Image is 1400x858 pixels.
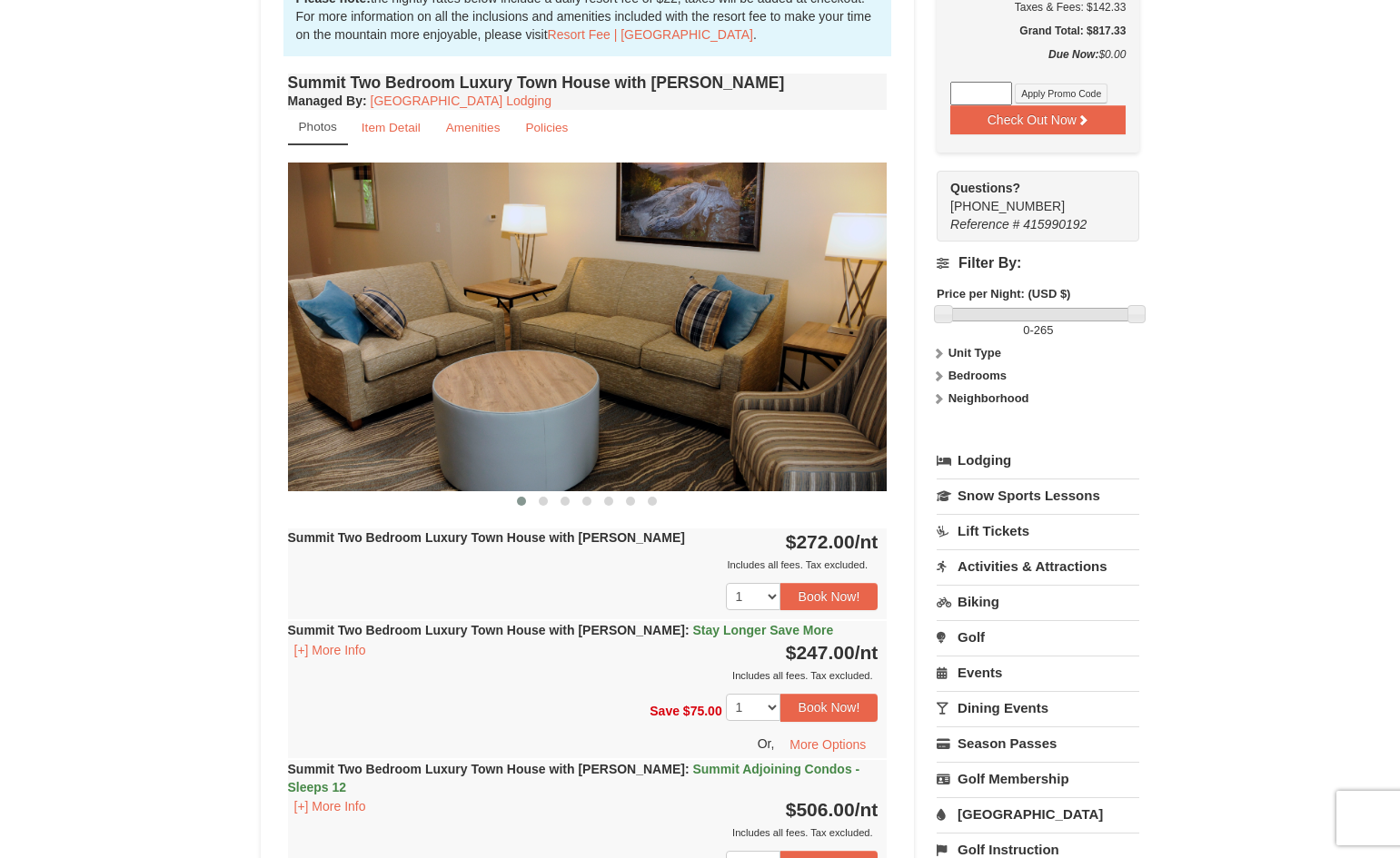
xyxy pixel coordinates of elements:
[758,735,775,750] span: Or,
[650,704,680,718] span: Save
[288,762,860,794] span: Summit Adjoining Condos - Sleeps 12
[685,762,690,776] span: :
[937,797,1139,831] a: [GEOGRAPHIC_DATA]
[937,585,1139,618] a: Biking
[446,121,501,134] small: Amenities
[948,346,1001,360] strong: Unit Type
[288,74,888,92] h4: Summit Two Bedroom Luxury Town House with [PERSON_NAME]
[950,22,1126,40] h5: Grand Total: $817.33
[548,27,753,42] a: Resort Fee | [GEOGRAPHIC_DATA]
[288,666,879,685] div: Includes all fees. Tax excluded.
[288,94,367,108] strong: :
[1023,217,1087,232] span: 415990192
[1023,323,1029,337] span: 0
[937,444,1139,477] a: Lodging
[362,121,421,134] small: Item Detail
[937,514,1139,547] a: Lift Tickets
[288,640,372,660] button: [+] More Info
[692,623,833,637] span: Stay Longer Save More
[288,762,860,794] strong: Summit Two Bedroom Luxury Town House with [PERSON_NAME]
[288,623,834,637] strong: Summit Two Bedroom Luxury Town House with [PERSON_NAME]
[786,531,879,552] strong: $272.00
[937,656,1139,689] a: Events
[937,549,1139,583] a: Activities & Attractions
[948,391,1029,405] strong: Neighborhood
[434,110,512,145] a: Amenities
[855,642,879,663] span: /nt
[288,796,372,816] button: [+] More Info
[948,369,1007,382] strong: Bedrooms
[937,726,1139,760] a: Season Passes
[950,181,1020,195] strong: Questions?
[937,321,1139,340] label: -
[937,691,1139,725] a: Dining Events
[1048,48,1098,61] strong: Due Now:
[288,94,362,108] span: Managed By
[855,799,879,820] span: /nt
[525,121,568,134] small: Policies
[937,255,1139,271] h4: Filter By:
[683,704,722,718] span: $75.00
[855,531,879,552] span: /nt
[937,287,1070,301] strong: Price per Night: (USD $)
[299,120,337,133] small: Photos
[937,620,1139,654] a: Golf
[685,623,690,637] span: :
[937,478,1139,512] a: Snow Sports Lessons
[780,694,879,721] button: Book Now!
[288,823,879,842] div: Includes all fees. Tax excluded.
[371,94,551,108] a: [GEOGRAPHIC_DATA] Lodging
[950,45,1126,82] div: $0.00
[786,799,855,820] span: $506.00
[778,731,878,758] button: More Options
[288,556,879,574] div: Includes all fees. Tax excluded.
[1034,323,1054,337] span: 265
[950,179,1107,213] span: [PHONE_NUMBER]
[288,110,348,145] a: Photos
[513,110,580,145] a: Policies
[950,105,1126,134] button: Check Out Now
[288,163,888,490] img: 18876286-202-fb468a36.png
[780,583,879,610] button: Book Now!
[786,642,855,663] span: $247.00
[288,530,685,545] strong: Summit Two Bedroom Luxury Town House with [PERSON_NAME]
[950,217,1019,232] span: Reference #
[937,762,1139,795] a: Golf Membership
[1015,84,1107,104] button: Apply Promo Code
[350,110,432,145] a: Item Detail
